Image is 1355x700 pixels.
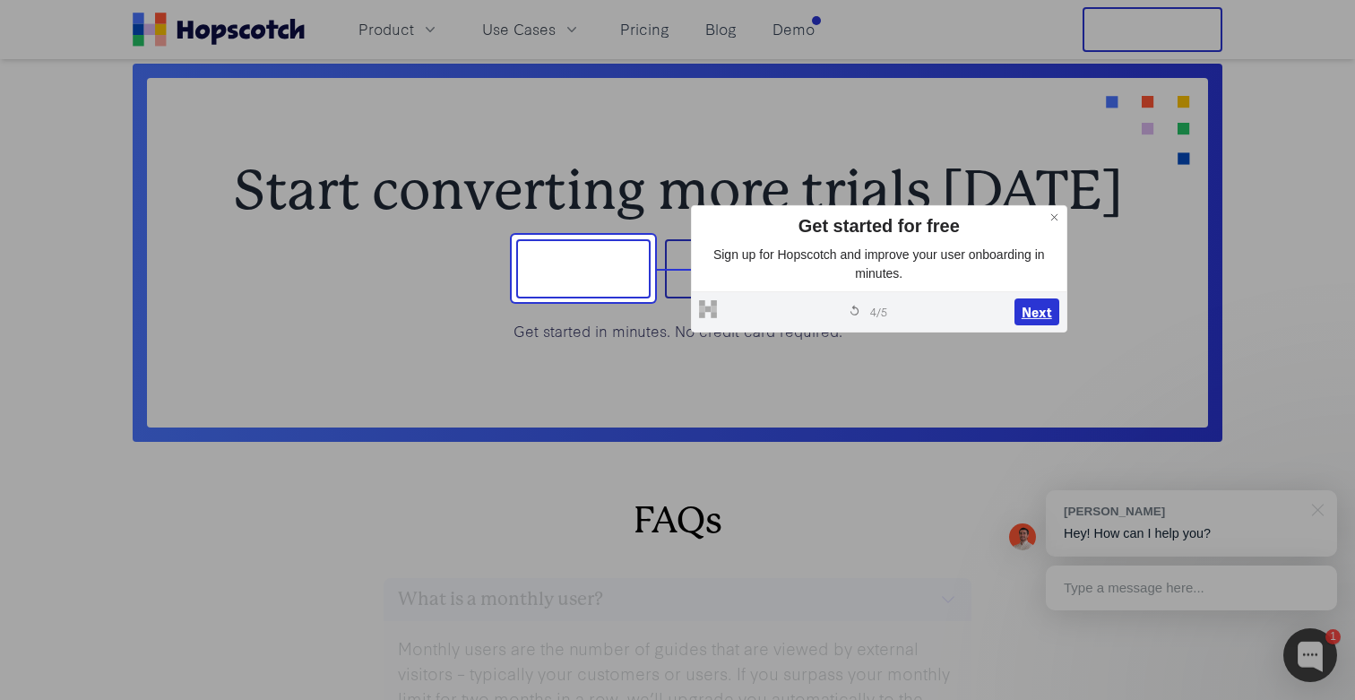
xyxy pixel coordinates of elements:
div: Type a message here... [1046,566,1337,610]
a: Blog [698,14,744,44]
p: Get started in minutes. No credit card required. [204,320,1151,342]
p: Hey! How can I help you? [1064,524,1319,543]
button: Product [348,14,450,44]
button: Sign up [516,239,651,298]
h2: FAQs [147,499,1208,542]
h2: Start converting more trials [DATE] [204,164,1151,218]
button: Next [1014,298,1059,325]
a: Pricing [613,14,677,44]
button: What is a monthly user? [384,578,971,621]
p: Sign up for Hopscotch and improve your user onboarding in minutes. [699,246,1059,284]
span: 4 / 5 [870,303,887,319]
div: [PERSON_NAME] [1064,503,1301,520]
a: Home [133,13,305,47]
button: Free Trial [1083,7,1222,52]
button: Use Cases [471,14,591,44]
img: Mark Spera [1009,523,1036,550]
a: Demo [765,14,822,44]
span: Product [358,18,414,40]
h3: What is a monthly user? [398,585,603,614]
span: Use Cases [482,18,556,40]
button: Book a demo [665,239,839,298]
div: 1 [1325,629,1341,644]
div: Get started for free [699,213,1059,238]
